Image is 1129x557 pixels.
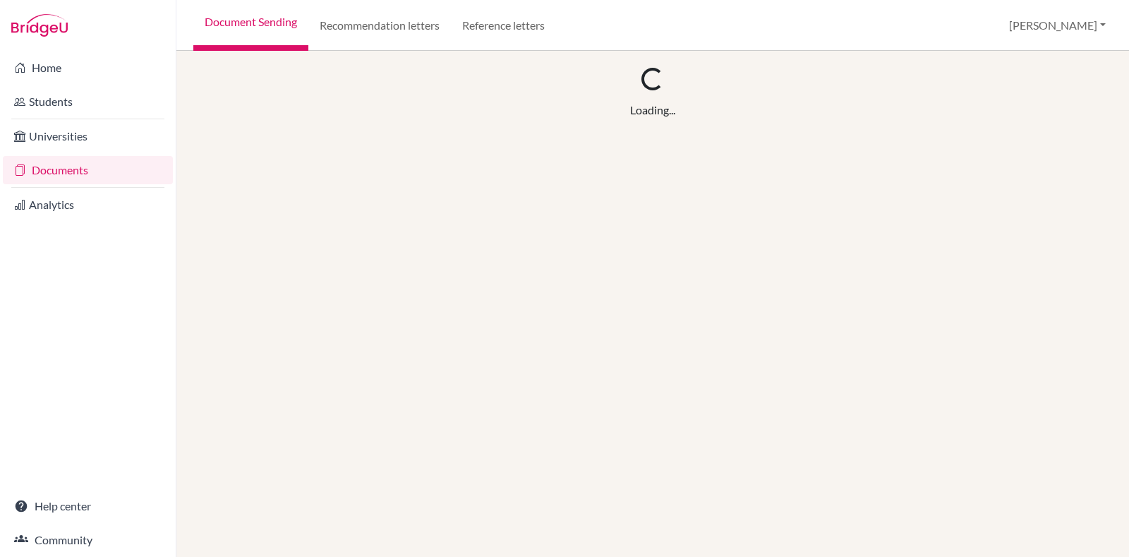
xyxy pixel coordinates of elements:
a: Documents [3,156,173,184]
div: Loading... [630,102,675,119]
a: Help center [3,492,173,520]
button: [PERSON_NAME] [1003,12,1112,39]
a: Analytics [3,191,173,219]
img: Bridge-U [11,14,68,37]
a: Community [3,526,173,554]
a: Home [3,54,173,82]
a: Students [3,88,173,116]
a: Universities [3,122,173,150]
